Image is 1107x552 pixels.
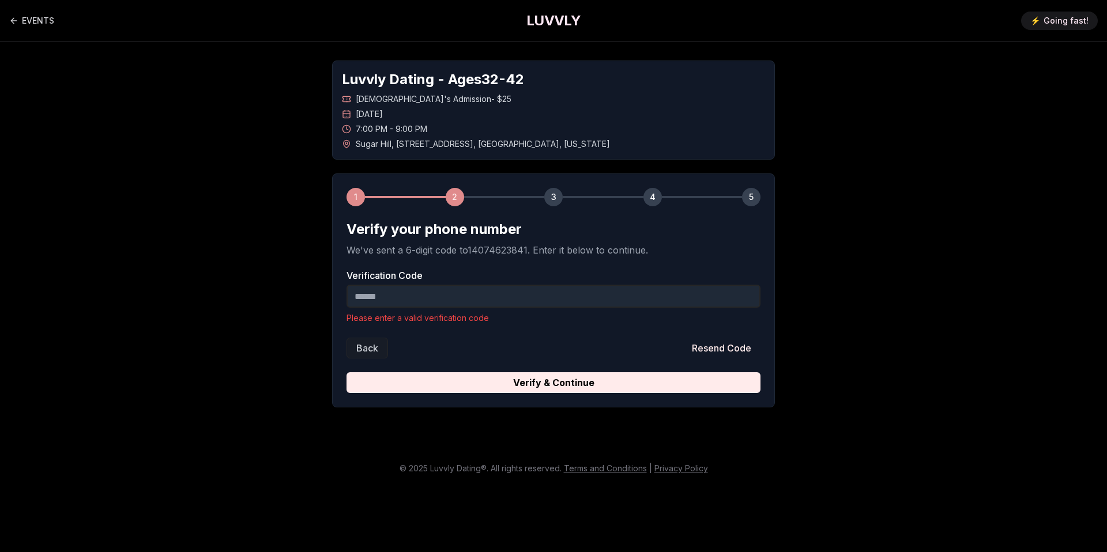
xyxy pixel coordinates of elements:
[347,312,760,324] p: Please enter a valid verification code
[347,188,365,206] div: 1
[654,463,708,473] a: Privacy Policy
[526,12,581,30] a: LUVVLY
[356,108,383,120] span: [DATE]
[683,338,760,358] button: Resend Code
[356,123,427,135] span: 7:00 PM - 9:00 PM
[742,188,760,206] div: 5
[347,243,760,257] p: We've sent a 6-digit code to 14074623841 . Enter it below to continue.
[356,138,610,150] span: Sugar Hill , [STREET_ADDRESS] , [GEOGRAPHIC_DATA] , [US_STATE]
[446,188,464,206] div: 2
[564,463,647,473] a: Terms and Conditions
[649,463,652,473] span: |
[9,9,54,32] a: Back to events
[1044,15,1089,27] span: Going fast!
[347,372,760,393] button: Verify & Continue
[544,188,563,206] div: 3
[347,271,760,280] label: Verification Code
[643,188,662,206] div: 4
[1030,15,1040,27] span: ⚡️
[356,93,511,105] span: [DEMOGRAPHIC_DATA]'s Admission - $25
[342,70,765,89] h1: Luvvly Dating - Ages 32 - 42
[347,220,760,239] h2: Verify your phone number
[347,338,388,358] button: Back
